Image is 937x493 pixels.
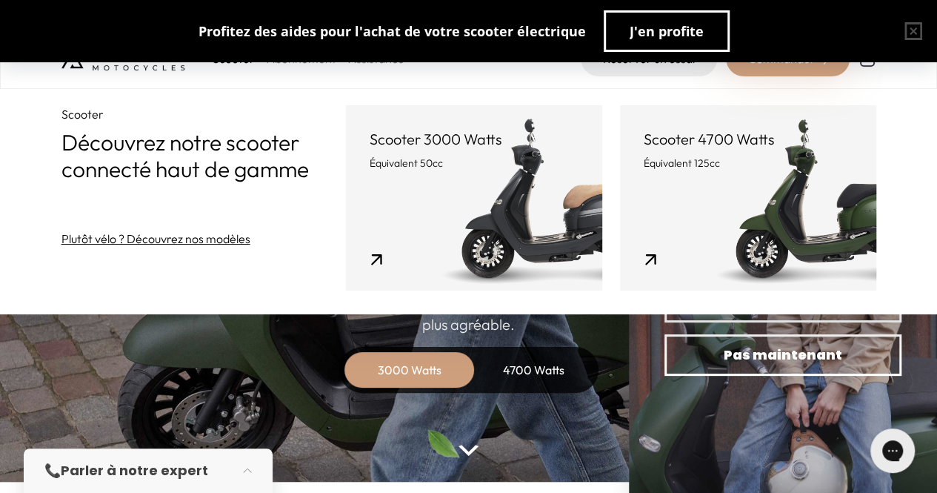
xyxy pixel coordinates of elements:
[370,129,578,150] p: Scooter 3000 Watts
[350,352,469,388] div: 3000 Watts
[620,105,876,291] a: Scooter 4700 Watts Équivalent 125cc
[61,129,346,182] p: Découvrez notre scooter connecté haut de gamme
[459,445,478,456] img: arrow-bottom.png
[370,156,578,171] p: Équivalent 50cc
[644,129,853,150] p: Scooter 4700 Watts
[644,156,853,171] p: Équivalent 125cc
[61,105,346,123] p: Scooter
[61,230,250,248] a: Plutôt vélo ? Découvrez nos modèles
[863,423,922,478] iframe: Gorgias live chat messenger
[346,105,602,291] a: Scooter 3000 Watts Équivalent 50cc
[475,352,593,388] div: 4700 Watts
